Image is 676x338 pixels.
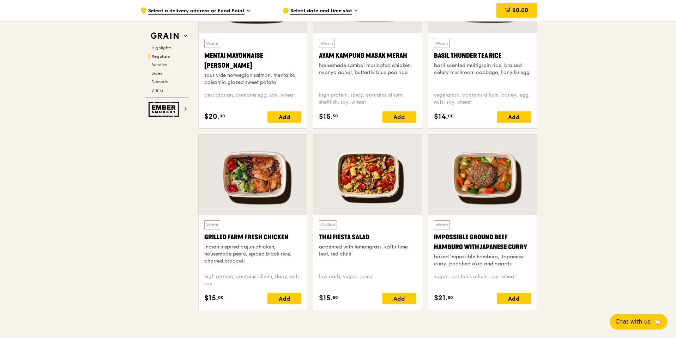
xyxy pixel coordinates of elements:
div: Grilled Farm Fresh Chicken [204,232,301,242]
div: Warm [434,39,450,48]
div: Chilled [319,220,337,229]
span: $14. [434,111,448,122]
span: $15. [319,111,333,122]
div: Basil Thunder Tea Rice [434,51,531,61]
span: Desserts [151,79,168,84]
span: 50 [333,295,338,300]
div: Add [267,111,301,123]
span: 50 [333,113,338,119]
div: Add [382,111,416,123]
div: Warm [434,220,450,229]
div: sous vide norwegian salmon, mentaiko, balsamic glazed sweet potato [204,72,301,86]
div: accented with lemongrass, kaffir lime leaf, red chilli [319,244,416,258]
span: $21. [434,293,448,303]
div: vegetarian, contains allium, barley, egg, nuts, soy, wheat [434,92,531,106]
span: $15. [319,293,333,303]
span: 50 [448,295,453,300]
span: Select date and time slot [290,7,352,15]
span: $0.00 [512,7,528,13]
span: 00 [218,295,224,300]
div: Add [267,293,301,304]
div: Warm [204,220,220,229]
div: Add [382,293,416,304]
div: Ayam Kampung Masak Merah [319,51,416,61]
div: Add [497,293,531,304]
div: high protein, spicy, contains allium, shellfish, soy, wheat [319,92,416,106]
div: baked Impossible hamburg, Japanese curry, poached okra and carrots [434,253,531,268]
div: Add [497,111,531,123]
div: Mentai Mayonnaise [PERSON_NAME] [204,51,301,70]
div: Impossible Ground Beef Hamburg with Japanese Curry [434,232,531,252]
div: indian inspired cajun chicken, housemade pesto, spiced black rice, charred broccoli [204,244,301,265]
span: Sides [151,71,162,76]
div: high protein, contains allium, dairy, nuts, soy [204,273,301,287]
div: Thai Fiesta Salad [319,232,416,242]
span: 00 [219,113,225,119]
img: Ember Smokery web logo [149,102,181,117]
span: $20. [204,111,219,122]
span: $15. [204,293,218,303]
span: 00 [448,113,454,119]
span: Drinks [151,88,163,93]
span: Chat with us [615,318,651,326]
div: pescatarian, contains egg, soy, wheat [204,92,301,106]
div: low carb, vegan, spicy [319,273,416,287]
div: vegan, contains allium, soy, wheat [434,273,531,287]
button: Chat with us🦙 [610,314,668,330]
div: housemade sambal marinated chicken, nyonya achar, butterfly blue pea rice [319,62,416,76]
span: Highlights [151,45,171,50]
span: Select a delivery address or Food Point [148,7,245,15]
span: Regulars [151,54,170,59]
div: basil scented multigrain rice, braised celery mushroom cabbage, hanjuku egg [434,62,531,76]
div: Warm [204,39,220,48]
img: Grain web logo [149,30,181,42]
div: Warm [319,39,335,48]
span: 🦙 [653,318,662,326]
span: Bundles [151,62,167,67]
